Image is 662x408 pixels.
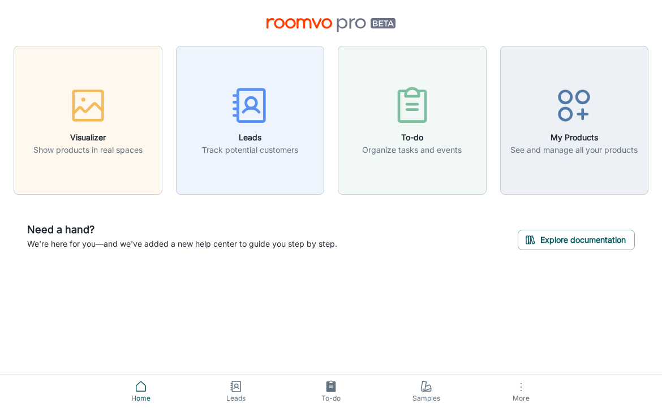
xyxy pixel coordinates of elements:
[14,46,162,195] button: VisualizerShow products in real spaces
[500,114,649,125] a: My ProductsSee and manage all your products
[338,46,487,195] button: To-doOrganize tasks and events
[202,131,298,144] h6: Leads
[510,144,638,156] p: See and manage all your products
[188,375,283,408] a: Leads
[385,393,467,403] span: Samples
[290,393,372,403] span: To-do
[338,114,487,125] a: To-doOrganize tasks and events
[362,131,462,144] h6: To-do
[510,131,638,144] h6: My Products
[195,393,277,403] span: Leads
[27,238,337,250] p: We're here for you—and we've added a new help center to guide you step by step.
[283,375,379,408] a: To-do
[176,46,325,195] button: LeadsTrack potential customers
[266,18,396,32] img: Roomvo PRO Beta
[27,222,337,238] h6: Need a hand?
[176,114,325,125] a: LeadsTrack potential customers
[518,233,635,244] a: Explore documentation
[33,144,143,156] p: Show products in real spaces
[379,375,474,408] a: Samples
[33,131,143,144] h6: Visualizer
[202,144,298,156] p: Track potential customers
[500,46,649,195] button: My ProductsSee and manage all your products
[518,230,635,250] button: Explore documentation
[480,394,562,402] span: More
[100,393,182,403] span: Home
[93,375,188,408] a: Home
[362,144,462,156] p: Organize tasks and events
[474,375,569,408] button: More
